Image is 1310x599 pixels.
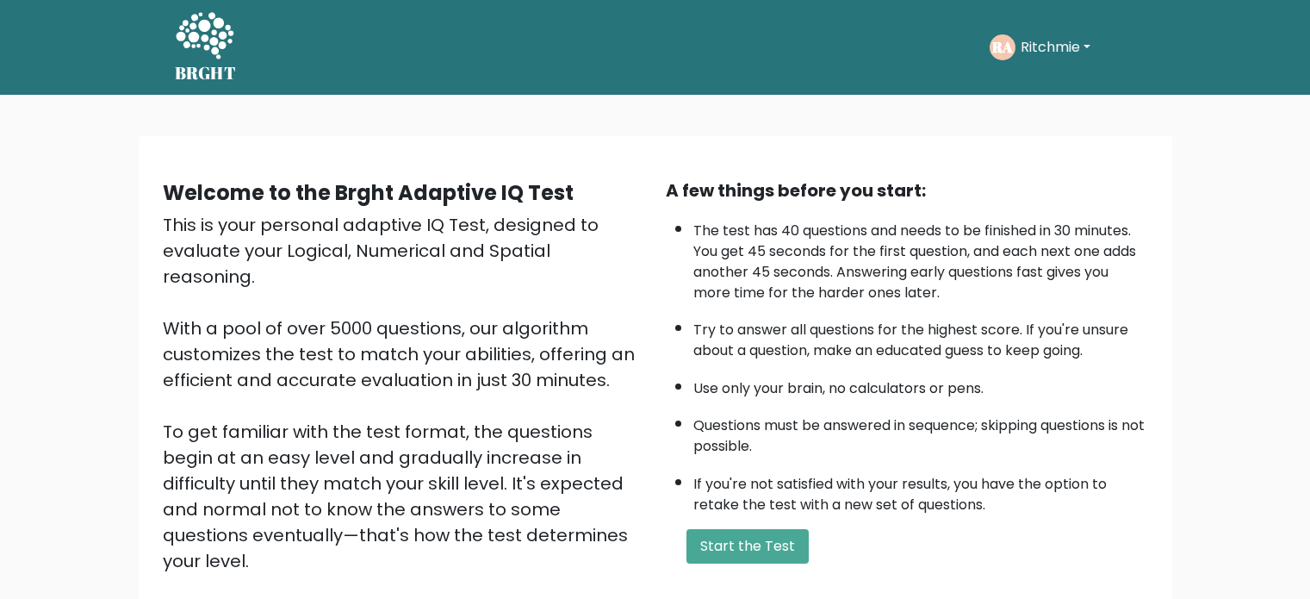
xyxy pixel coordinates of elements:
[666,178,1148,203] div: A few things before you start:
[1015,36,1096,59] button: Ritchmie
[686,529,809,564] button: Start the Test
[693,370,1148,399] li: Use only your brain, no calculators or pens.
[163,178,574,207] b: Welcome to the Brght Adaptive IQ Test
[693,212,1148,303] li: The test has 40 questions and needs to be finished in 30 minutes. You get 45 seconds for the firs...
[175,7,237,88] a: BRGHT
[693,407,1148,457] li: Questions must be answered in sequence; skipping questions is not possible.
[693,465,1148,515] li: If you're not satisfied with your results, you have the option to retake the test with a new set ...
[991,37,1013,57] text: RA
[175,63,237,84] h5: BRGHT
[693,311,1148,361] li: Try to answer all questions for the highest score. If you're unsure about a question, make an edu...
